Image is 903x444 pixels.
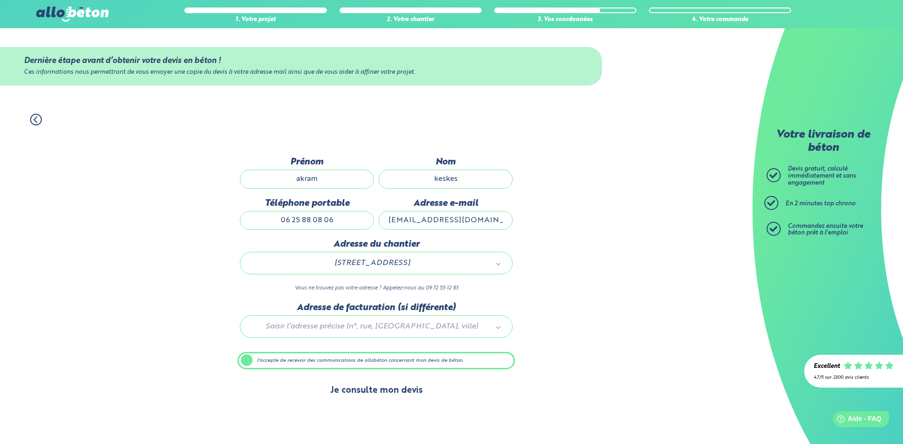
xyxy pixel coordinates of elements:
span: Commandez ensuite votre béton prêt à l'emploi [788,223,863,236]
div: Excellent [814,363,840,370]
span: Devis gratuit, calculé immédiatement et sans engagement [788,166,856,186]
input: ex : contact@allobeton.fr [379,211,513,230]
input: Quel est votre nom de famille ? [379,170,513,188]
div: Dernière étape avant d’obtenir votre devis en béton ! [24,56,578,65]
span: [STREET_ADDRESS] [253,257,491,269]
input: Quel est votre prénom ? [240,170,374,188]
div: Ces informations nous permettront de vous envoyer une copie du devis à votre adresse mail ainsi q... [24,69,578,76]
p: Votre livraison de béton [769,129,877,155]
div: 2. Votre chantier [340,16,482,23]
div: 4.7/5 sur 2300 avis clients [814,375,894,380]
div: 3. Vos coordonnées [494,16,636,23]
label: J'accepte de recevoir des communications de allobéton concernant mon devis de béton. [238,352,515,370]
input: ex : 0642930817 [240,211,374,230]
button: Je consulte mon devis [321,379,432,403]
label: Nom [379,157,513,167]
label: Prénom [240,157,374,167]
a: [STREET_ADDRESS] [250,257,503,269]
iframe: Help widget launcher [819,407,893,434]
div: 4. Votre commande [649,16,791,23]
label: Téléphone portable [240,198,374,209]
label: Adresse e-mail [379,198,513,209]
div: 1. Votre projet [184,16,326,23]
img: allobéton [36,7,109,22]
p: Vous ne trouvez pas votre adresse ? Appelez-nous au 09 72 55 12 83 [240,284,513,293]
label: Adresse du chantier [240,239,513,249]
span: En 2 minutes top chrono [785,201,855,207]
